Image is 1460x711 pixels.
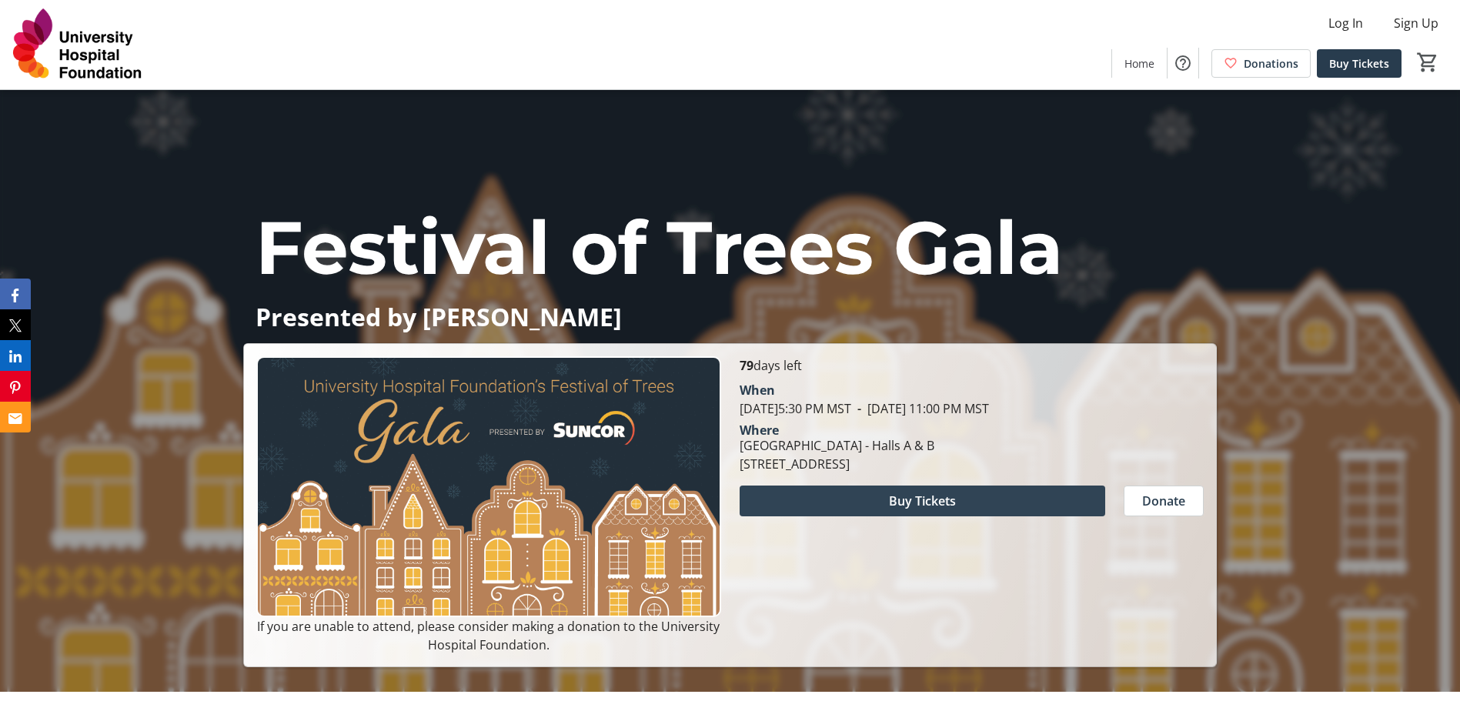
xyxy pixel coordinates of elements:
[1317,49,1402,78] a: Buy Tickets
[1244,55,1298,72] span: Donations
[256,356,720,617] img: Campaign CTA Media Photo
[1328,14,1363,32] span: Log In
[851,400,989,417] span: [DATE] 11:00 PM MST
[256,303,1204,330] p: Presented by [PERSON_NAME]
[740,424,779,436] div: Where
[1142,492,1185,510] span: Donate
[1112,49,1167,78] a: Home
[1124,55,1154,72] span: Home
[851,400,867,417] span: -
[1316,11,1375,35] button: Log In
[740,486,1105,516] button: Buy Tickets
[256,617,720,654] p: If you are unable to attend, please consider making a donation to the University Hospital Foundat...
[740,455,934,473] div: [STREET_ADDRESS]
[740,357,753,374] span: 79
[740,381,775,399] div: When
[1414,48,1442,76] button: Cart
[740,400,851,417] span: [DATE] 5:30 PM MST
[1329,55,1389,72] span: Buy Tickets
[740,356,1204,375] p: days left
[1211,49,1311,78] a: Donations
[256,202,1062,292] span: Festival of Trees Gala
[1168,48,1198,78] button: Help
[1124,486,1204,516] button: Donate
[1394,14,1438,32] span: Sign Up
[9,6,146,83] img: University Hospital Foundation's Logo
[889,492,956,510] span: Buy Tickets
[1381,11,1451,35] button: Sign Up
[740,436,934,455] div: [GEOGRAPHIC_DATA] - Halls A & B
